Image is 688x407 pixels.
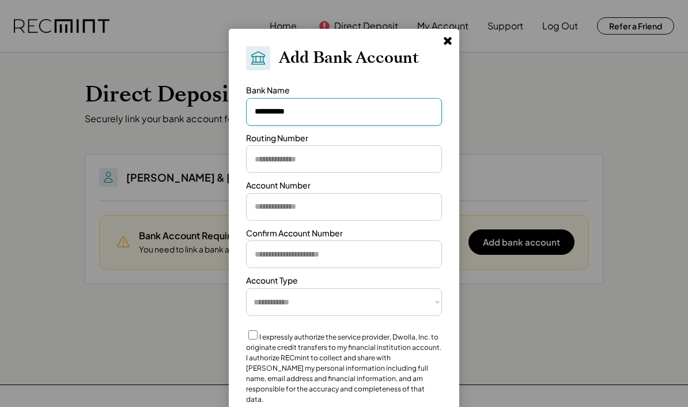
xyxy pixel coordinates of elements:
[279,48,419,68] h2: Add Bank Account
[246,180,311,191] div: Account Number
[246,275,298,287] div: Account Type
[246,333,441,404] label: I expressly authorize the service provider, Dwolla, Inc. to originate credit transfers to my fina...
[246,228,343,239] div: Confirm Account Number
[250,50,267,67] img: Bank.svg
[246,85,290,96] div: Bank Name
[246,133,308,144] div: Routing Number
